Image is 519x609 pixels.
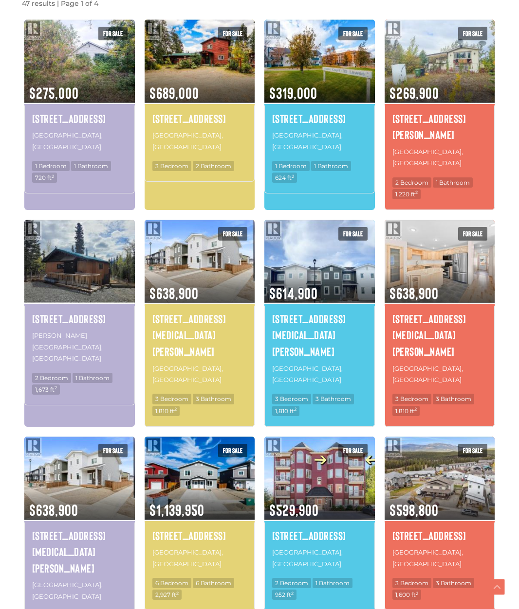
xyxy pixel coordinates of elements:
h4: [STREET_ADDRESS][PERSON_NAME] [392,110,487,143]
p: [GEOGRAPHIC_DATA], [GEOGRAPHIC_DATA] [272,362,367,387]
img: 16 DEADEND ROAD, Whitehorse South, Yukon [145,18,255,104]
img: 5 GOLDENEYE PLACE, Whitehorse, Yukon [385,435,495,521]
span: 1 Bathroom [71,161,111,171]
a: [STREET_ADDRESS][MEDICAL_DATA][PERSON_NAME] [152,311,247,360]
a: [STREET_ADDRESS][MEDICAL_DATA][PERSON_NAME] [272,311,367,360]
span: 1 Bathroom [73,373,112,383]
span: 624 ft [272,173,297,183]
span: 1,220 ft [392,189,421,199]
a: [STREET_ADDRESS] [272,110,367,127]
span: $638,900 [385,271,495,303]
span: 3 Bathroom [193,394,234,404]
span: 3 Bedroom [152,394,191,404]
sup: 2 [416,591,418,596]
img: 119 ALSEK CRESCENT, Haines Junction, Yukon [24,218,135,304]
span: For sale [338,444,368,457]
sup: 2 [292,174,294,179]
span: 3 Bathroom [313,394,354,404]
a: [STREET_ADDRESS] [152,527,247,544]
span: 1,600 ft [392,590,421,600]
a: [STREET_ADDRESS] [152,110,247,127]
span: 952 ft [272,590,297,600]
img: 13-35 LEWES BOULEVARD, Whitehorse, Yukon [264,18,375,104]
sup: 2 [174,406,177,412]
a: [STREET_ADDRESS] [392,527,487,544]
span: 2 Bedroom [272,578,311,588]
span: 1 Bathroom [433,177,473,188]
span: $1,139,950 [145,488,255,520]
p: [GEOGRAPHIC_DATA], [GEOGRAPHIC_DATA] [392,362,487,387]
span: 3 Bathroom [433,578,474,588]
img: 7223 7TH AVENUE, Whitehorse, Yukon [24,18,135,104]
span: For sale [458,27,487,40]
p: [PERSON_NAME][GEOGRAPHIC_DATA], [GEOGRAPHIC_DATA] [32,329,127,365]
span: For sale [98,27,128,40]
p: [GEOGRAPHIC_DATA], [GEOGRAPHIC_DATA] [152,362,247,387]
p: [GEOGRAPHIC_DATA], [GEOGRAPHIC_DATA] [32,129,127,154]
span: For sale [218,227,247,241]
span: For sale [338,27,368,40]
span: 1 Bathroom [313,578,352,588]
span: 1,810 ft [272,406,299,416]
span: 720 ft [32,173,57,183]
sup: 2 [414,406,417,412]
span: 3 Bedroom [392,394,431,404]
span: $529,900 [264,488,375,520]
sup: 2 [176,591,179,596]
span: $614,900 [264,271,375,303]
span: $275,000 [24,71,135,103]
span: 1,673 ft [32,384,60,395]
span: For sale [338,227,368,241]
img: 47 ELLWOOD STREET, Whitehorse, Yukon [145,435,255,521]
span: 1,810 ft [392,406,420,416]
span: $638,900 [24,488,135,520]
img: 218 WITCH HAZEL DRIVE, Whitehorse, Yukon [385,218,495,304]
sup: 2 [52,174,54,179]
span: 3 Bedroom [152,161,191,171]
p: [GEOGRAPHIC_DATA], [GEOGRAPHIC_DATA] [272,129,367,154]
span: $689,000 [145,71,255,103]
span: For sale [218,27,247,40]
sup: 2 [291,591,294,596]
p: [GEOGRAPHIC_DATA], [GEOGRAPHIC_DATA] [152,129,247,154]
span: 2 Bedroom [392,177,431,188]
span: 2 Bedroom [32,373,71,383]
a: [STREET_ADDRESS] [272,527,367,544]
a: [STREET_ADDRESS][MEDICAL_DATA][PERSON_NAME] [392,311,487,360]
span: $269,900 [385,71,495,103]
span: 6 Bathroom [193,578,234,588]
p: [GEOGRAPHIC_DATA], [GEOGRAPHIC_DATA] [152,546,247,571]
span: For sale [218,444,247,457]
span: $319,000 [264,71,375,103]
a: [STREET_ADDRESS] [32,110,127,127]
span: 3 Bedroom [272,394,311,404]
sup: 2 [415,190,418,195]
span: For sale [458,227,487,241]
span: 2,927 ft [152,590,182,600]
span: For sale [458,444,487,457]
a: [STREET_ADDRESS] [32,311,127,327]
img: 3 BRYDE PLACE, Whitehorse, Yukon [385,18,495,104]
a: [STREET_ADDRESS][MEDICAL_DATA][PERSON_NAME] [32,527,127,576]
sup: 2 [55,385,57,390]
span: 1,810 ft [152,406,180,416]
span: $638,900 [145,271,255,303]
img: 208-6100 6TH AVENUE, Whitehorse, Yukon [264,435,375,521]
span: 3 Bedroom [392,578,431,588]
span: 3 Bathroom [433,394,474,404]
p: [GEOGRAPHIC_DATA], [GEOGRAPHIC_DATA] [392,546,487,571]
span: 1 Bedroom [32,161,70,171]
span: 6 Bedroom [152,578,191,588]
p: [GEOGRAPHIC_DATA], [GEOGRAPHIC_DATA] [32,578,127,603]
